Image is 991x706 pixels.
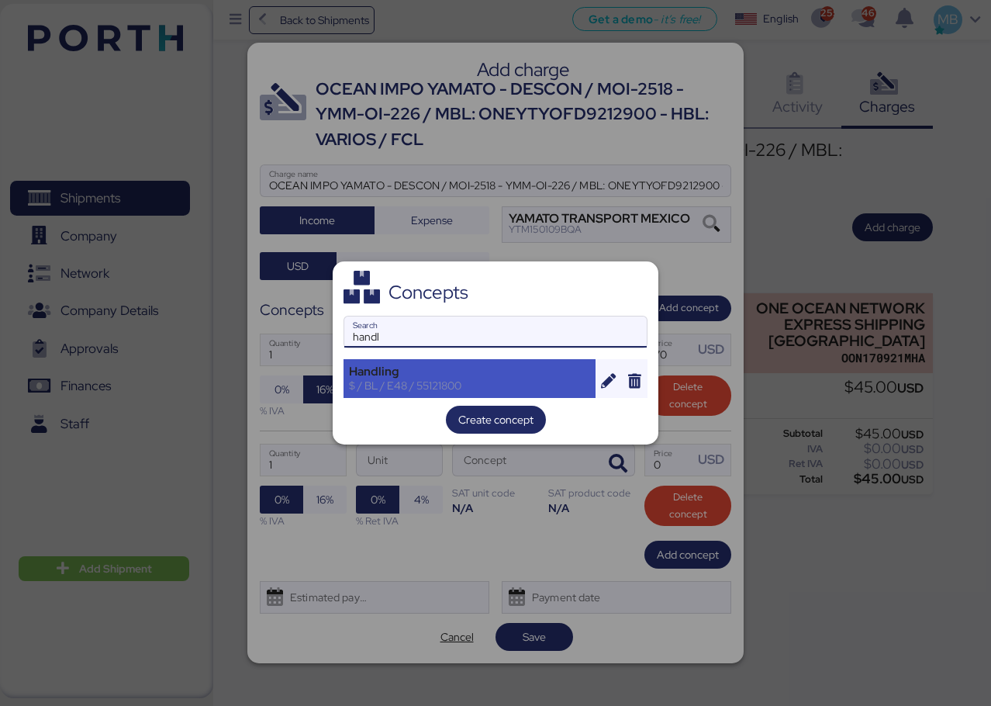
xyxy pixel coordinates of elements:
div: Concepts [388,286,468,299]
span: Create concept [458,410,533,429]
div: Handling [349,365,590,379]
div: $ / BL / E48 / 55121800 [349,379,590,393]
button: Create concept [446,406,546,434]
input: Search [344,317,647,348]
